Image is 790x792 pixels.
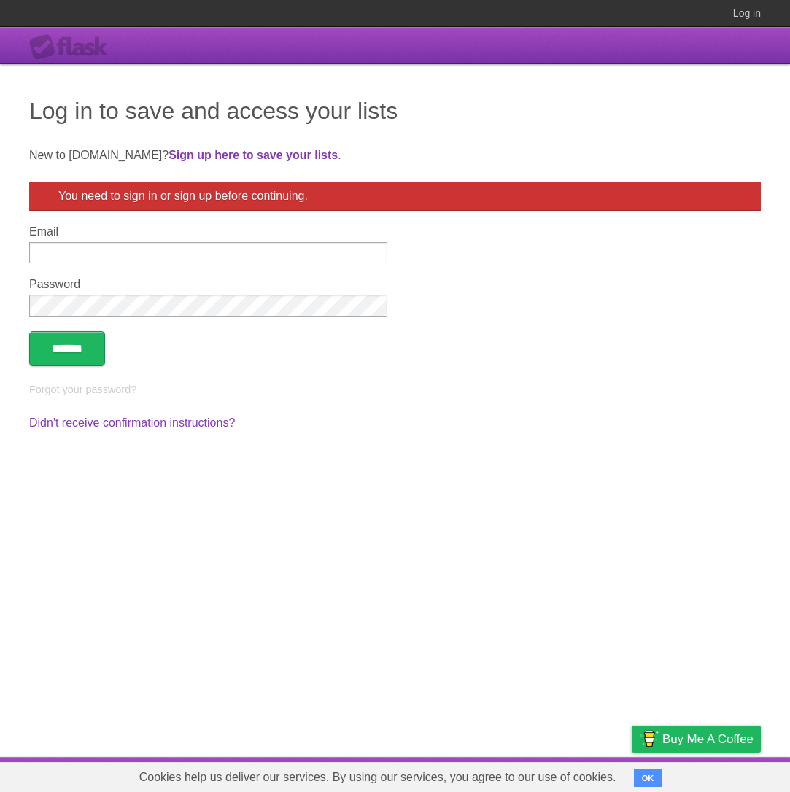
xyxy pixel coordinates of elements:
a: Privacy [613,761,651,788]
a: Suggest a feature [669,761,761,788]
div: Flask [29,34,117,61]
h1: Log in to save and access your lists [29,93,761,128]
a: Terms [563,761,595,788]
label: Password [29,278,387,291]
a: Sign up here to save your lists [169,149,338,161]
p: New to [DOMAIN_NAME]? . [29,147,761,164]
a: About [438,761,468,788]
a: Didn't receive confirmation instructions? [29,416,235,429]
span: Cookies help us deliver our services. By using our services, you agree to our use of cookies. [125,763,631,792]
a: Buy me a coffee [632,726,761,753]
img: Buy me a coffee [639,726,659,751]
div: You need to sign in or sign up before continuing. [29,182,761,211]
button: OK [634,769,662,787]
a: Developers [486,761,545,788]
label: Email [29,225,387,238]
a: Forgot your password? [29,384,136,395]
span: Buy me a coffee [662,726,754,752]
